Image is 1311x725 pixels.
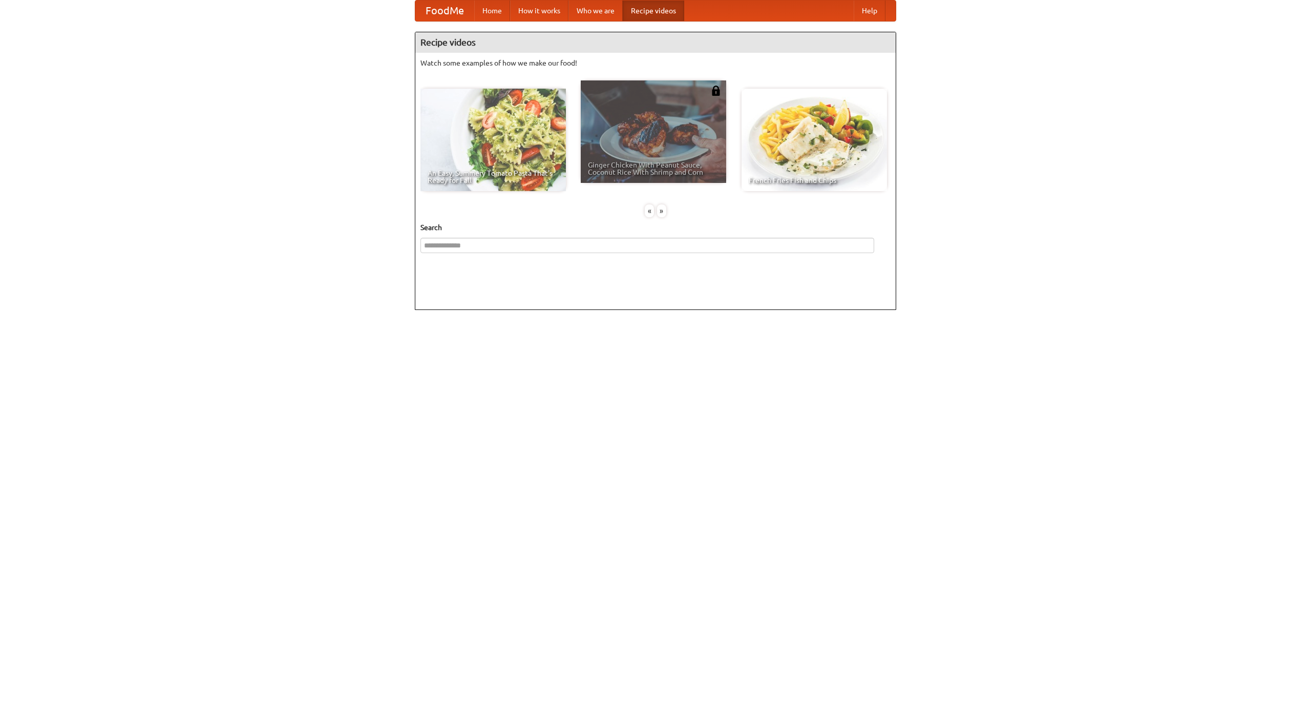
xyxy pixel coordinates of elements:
[420,222,891,233] h5: Search
[428,170,559,184] span: An Easy, Summery Tomato Pasta That's Ready for Fall
[420,89,566,191] a: An Easy, Summery Tomato Pasta That's Ready for Fall
[742,89,887,191] a: French Fries Fish and Chips
[474,1,510,21] a: Home
[510,1,568,21] a: How it works
[568,1,623,21] a: Who we are
[415,32,896,53] h4: Recipe videos
[645,204,654,217] div: «
[657,204,666,217] div: »
[749,177,880,184] span: French Fries Fish and Chips
[415,1,474,21] a: FoodMe
[854,1,885,21] a: Help
[623,1,684,21] a: Recipe videos
[711,86,721,96] img: 483408.png
[420,58,891,68] p: Watch some examples of how we make our food!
